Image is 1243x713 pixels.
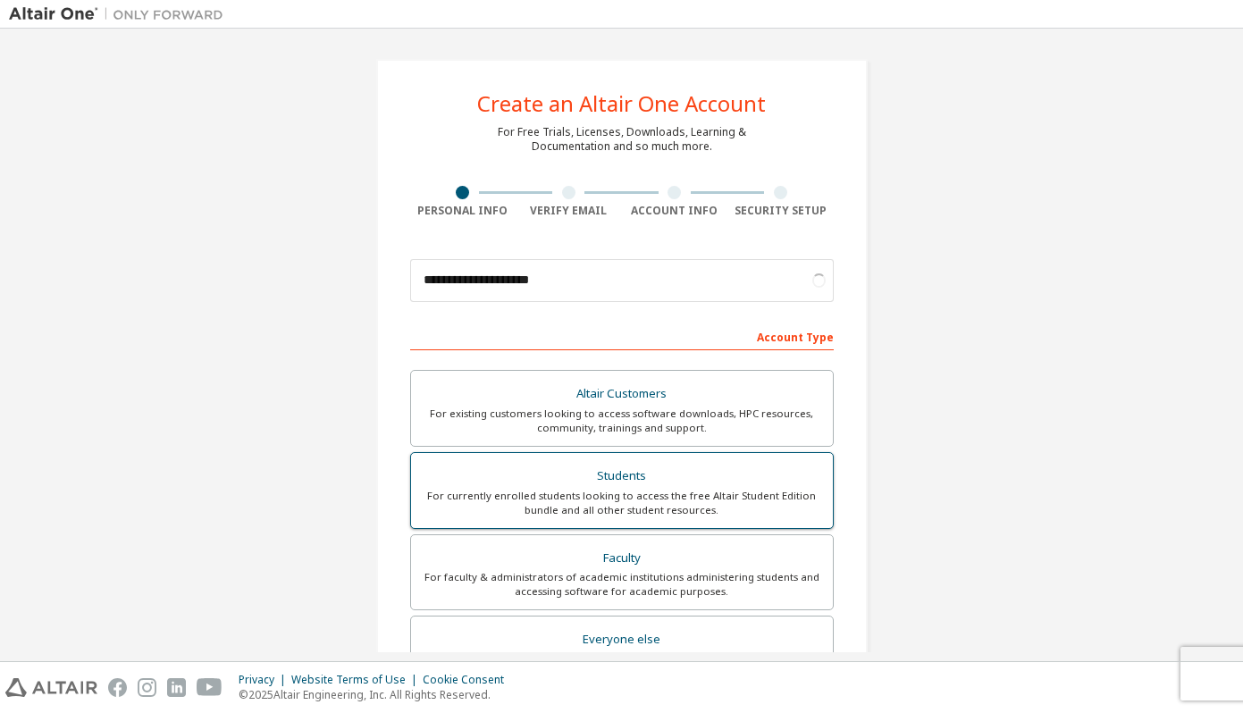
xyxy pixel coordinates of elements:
[422,382,822,407] div: Altair Customers
[239,673,291,687] div: Privacy
[410,204,517,218] div: Personal Info
[423,673,515,687] div: Cookie Consent
[727,204,834,218] div: Security Setup
[108,678,127,697] img: facebook.svg
[239,687,515,702] p: © 2025 Altair Engineering, Inc. All Rights Reserved.
[422,570,822,599] div: For faculty & administrators of academic institutions administering students and accessing softwa...
[422,464,822,489] div: Students
[138,678,156,697] img: instagram.svg
[197,678,223,697] img: youtube.svg
[167,678,186,697] img: linkedin.svg
[422,489,822,517] div: For currently enrolled students looking to access the free Altair Student Edition bundle and all ...
[622,204,728,218] div: Account Info
[5,678,97,697] img: altair_logo.svg
[9,5,232,23] img: Altair One
[410,322,834,350] div: Account Type
[477,93,766,114] div: Create an Altair One Account
[422,407,822,435] div: For existing customers looking to access software downloads, HPC resources, community, trainings ...
[291,673,423,687] div: Website Terms of Use
[422,627,822,652] div: Everyone else
[516,204,622,218] div: Verify Email
[498,125,746,154] div: For Free Trials, Licenses, Downloads, Learning & Documentation and so much more.
[422,546,822,571] div: Faculty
